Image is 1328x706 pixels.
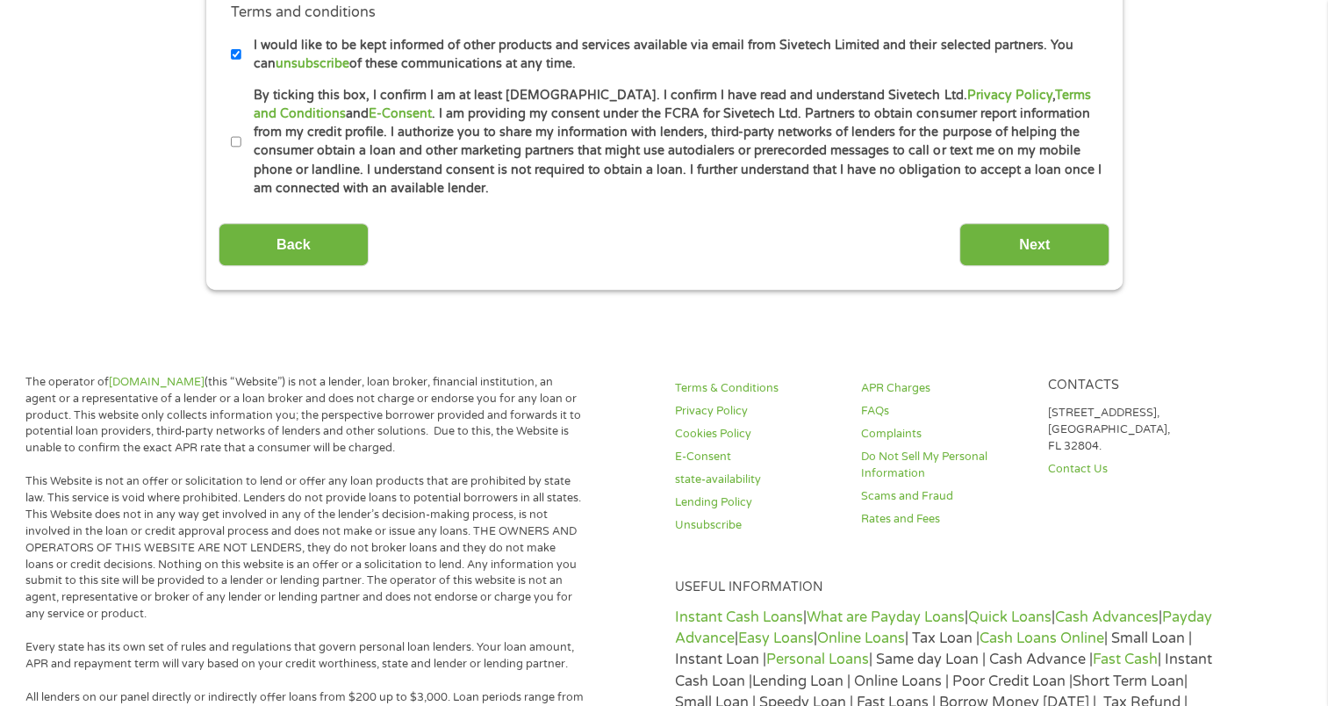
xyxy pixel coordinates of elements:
[968,609,1052,626] a: Quick Loans
[766,651,869,668] a: Personal Loans
[861,488,1026,505] a: Scams and Fraud
[861,511,1026,528] a: Rates and Fees
[25,473,585,623] p: This Website is not an offer or solicitation to lend or offer any loan products that are prohibit...
[241,36,1102,74] label: I would like to be kept informed of other products and services available via email from Sivetech...
[1055,609,1159,626] a: Cash Advances
[861,449,1026,482] a: Do Not Sell My Personal Information
[675,449,840,465] a: E-Consent
[675,472,840,488] a: state-availability
[861,403,1026,420] a: FAQs
[980,630,1104,647] a: Cash Loans Online
[675,580,1213,596] h4: Useful Information
[25,374,585,457] p: The operator of (this “Website”) is not a lender, loan broker, financial institution, an agent or...
[231,4,376,22] label: Terms and conditions
[109,375,205,389] a: [DOMAIN_NAME]
[1048,405,1213,455] p: [STREET_ADDRESS], [GEOGRAPHIC_DATA], FL 32804.
[254,88,1090,121] a: Terms and Conditions
[817,630,905,647] a: Online Loans
[675,403,840,420] a: Privacy Policy
[738,630,814,647] a: Easy Loans
[675,517,840,534] a: Unsubscribe
[675,609,1212,647] a: Payday Advance
[675,494,840,511] a: Lending Policy
[675,609,803,626] a: Instant Cash Loans
[25,639,585,673] p: Every state has its own set of rules and regulations that govern personal loan lenders. Your loan...
[675,426,840,443] a: Cookies Policy
[959,223,1109,266] input: Next
[276,56,349,71] a: unsubscribe
[241,86,1102,198] label: By ticking this box, I confirm I am at least [DEMOGRAPHIC_DATA]. I confirm I have read and unders...
[675,380,840,397] a: Terms & Conditions
[966,88,1052,103] a: Privacy Policy
[1093,651,1158,668] a: Fast Cash
[219,223,369,266] input: Back
[1048,461,1213,478] a: Contact Us
[1048,378,1213,394] h4: Contacts
[807,609,965,626] a: What are Payday Loans
[369,106,432,121] a: E-Consent
[861,380,1026,397] a: APR Charges
[861,426,1026,443] a: Complaints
